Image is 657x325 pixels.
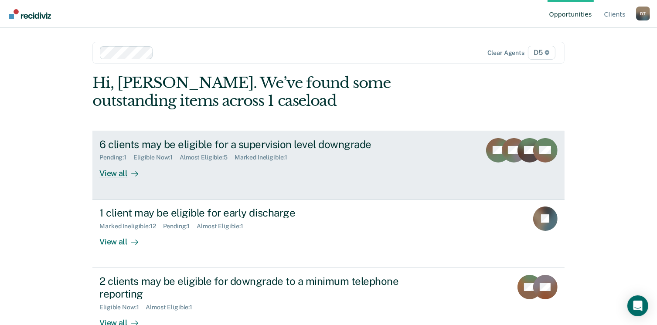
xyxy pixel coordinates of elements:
div: Marked Ineligible : 12 [99,223,163,230]
div: Almost Eligible : 1 [146,304,199,311]
div: View all [99,161,148,178]
img: Recidiviz [9,9,51,19]
div: Eligible Now : 1 [99,304,146,311]
div: Pending : 1 [163,223,197,230]
div: Almost Eligible : 5 [180,154,235,161]
button: Profile dropdown button [636,7,650,20]
div: D T [636,7,650,20]
div: Almost Eligible : 1 [197,223,250,230]
div: 6 clients may be eligible for a supervision level downgrade [99,138,405,151]
a: 1 client may be eligible for early dischargeMarked Ineligible:12Pending:1Almost Eligible:1View all [92,200,564,268]
div: Pending : 1 [99,154,133,161]
div: Open Intercom Messenger [627,295,648,316]
div: 1 client may be eligible for early discharge [99,207,405,219]
div: Hi, [PERSON_NAME]. We’ve found some outstanding items across 1 caseload [92,74,470,110]
div: Clear agents [487,49,524,57]
div: Eligible Now : 1 [133,154,180,161]
div: View all [99,230,148,247]
span: D5 [528,46,555,60]
div: Marked Ineligible : 1 [235,154,294,161]
div: 2 clients may be eligible for downgrade to a minimum telephone reporting [99,275,405,300]
a: 6 clients may be eligible for a supervision level downgradePending:1Eligible Now:1Almost Eligible... [92,131,564,200]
